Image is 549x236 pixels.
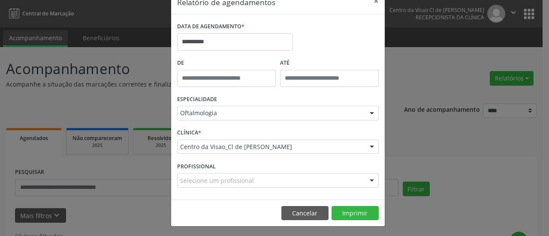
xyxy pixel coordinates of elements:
label: DATA DE AGENDAMENTO [177,20,244,33]
label: ESPECIALIDADE [177,93,217,106]
button: Imprimir [332,206,379,221]
label: PROFISSIONAL [177,160,216,173]
label: De [177,57,276,70]
button: Cancelar [281,206,329,221]
label: CLÍNICA [177,126,201,140]
span: Selecione um profissional [180,176,254,185]
span: Centro da Visao_Cl de [PERSON_NAME] [180,143,361,151]
label: ATÉ [280,57,379,70]
span: Oftalmologia [180,109,361,117]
